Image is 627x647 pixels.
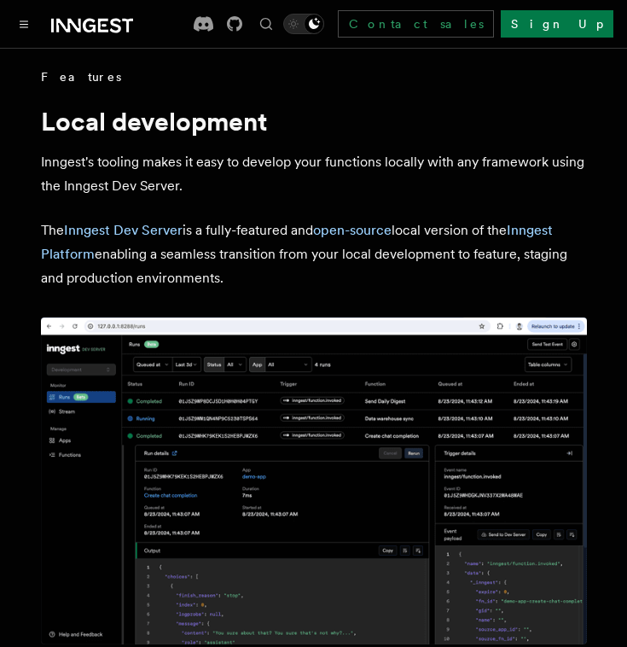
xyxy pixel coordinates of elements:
[283,14,324,34] button: Toggle dark mode
[41,219,587,290] p: The is a fully-featured and local version of the enabling a seamless transition from your local d...
[338,10,494,38] a: Contact sales
[41,318,587,644] img: The Inngest Dev Server on the Functions page
[313,222,392,238] a: open-source
[501,10,613,38] a: Sign Up
[64,222,183,238] a: Inngest Dev Server
[41,106,587,137] h1: Local development
[41,150,587,198] p: Inngest's tooling makes it easy to develop your functions locally with any framework using the In...
[41,68,121,85] span: Features
[14,14,34,34] button: Toggle navigation
[256,14,276,34] button: Find something...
